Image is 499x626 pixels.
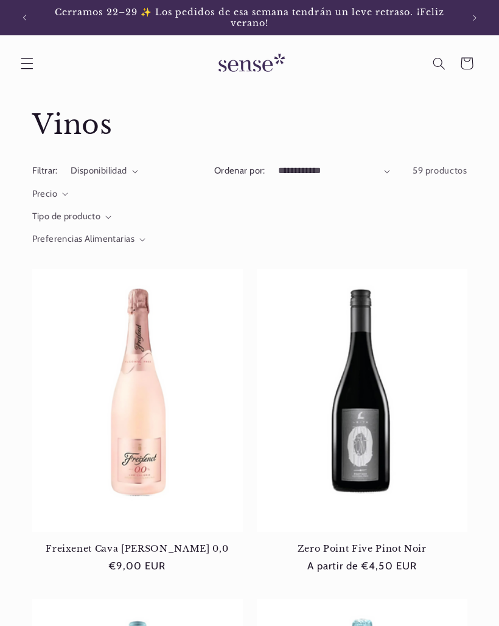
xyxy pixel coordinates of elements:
span: Cerramos 22–29 ✨ Los pedidos de esa semana tendrán un leve retraso. ¡Feliz verano! [55,7,444,29]
span: 59 productos [413,165,467,176]
summary: Menú [13,49,41,77]
button: Anuncio anterior [11,4,38,31]
summary: Disponibilidad (0 seleccionado) [71,164,138,178]
button: Anuncio siguiente [461,4,488,31]
h2: Filtrar: [32,164,58,178]
a: Freixenet Cava [PERSON_NAME] 0,0 [32,543,243,554]
span: Precio [32,188,58,199]
summary: Precio [32,188,69,201]
a: Sense [199,41,300,86]
span: Tipo de producto [32,211,101,222]
img: Sense [204,46,295,81]
summary: Tipo de producto (0 seleccionado) [32,210,112,223]
span: Disponibilidad [71,165,127,176]
h1: Vinos [32,108,467,142]
label: Ordenar por: [214,165,265,176]
summary: Preferencias Alimentarias (0 seleccionado) [32,233,146,246]
a: Zero Point Five Pinot Noir [257,543,467,554]
span: Preferencias Alimentarias [32,233,135,244]
summary: Búsqueda [425,49,453,77]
